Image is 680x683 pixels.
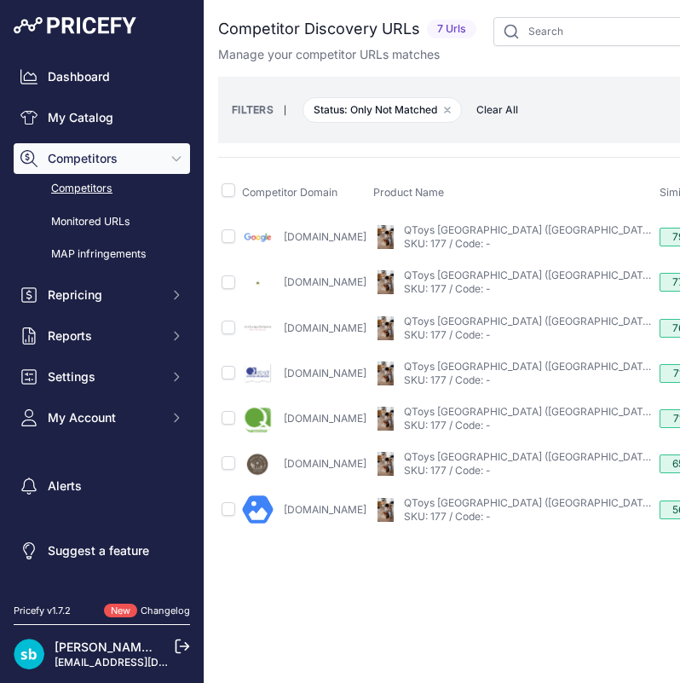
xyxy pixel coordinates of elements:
a: [EMAIL_ADDRESS][DOMAIN_NAME] [55,656,233,669]
span: Status: Only Not Matched [303,97,462,123]
a: [DOMAIN_NAME] [284,367,366,379]
div: Pricefy v1.7.2 [14,604,71,618]
a: Suggest a feature [14,535,190,566]
span: Competitor Domain [242,186,337,199]
span: My Account [48,409,159,426]
span: Reports [48,327,159,344]
button: Reports [14,321,190,351]
span: 7 Urls [427,20,476,39]
span: Repricing [48,287,159,304]
a: [DOMAIN_NAME] [284,457,366,470]
a: Dashboard [14,61,190,92]
a: SKU: 177 / Code: - [404,464,491,477]
a: Competitors [14,174,190,204]
button: Repricing [14,280,190,310]
a: Changelog [141,605,190,616]
span: Product Name [373,186,444,199]
a: SKU: 177 / Code: - [404,419,491,431]
a: SKU: 177 / Code: - [404,282,491,295]
a: SKU: 177 / Code: - [404,328,491,341]
a: [DOMAIN_NAME] [284,230,366,243]
nav: Sidebar [14,61,190,583]
small: | [274,105,297,115]
button: My Account [14,402,190,433]
a: [DOMAIN_NAME] [284,321,366,334]
button: Settings [14,362,190,392]
p: Manage your competitor URLs matches [218,46,440,63]
a: SKU: 177 / Code: - [404,373,491,386]
a: Monitored URLs [14,207,190,237]
a: [DOMAIN_NAME] [284,503,366,516]
a: MAP infringements [14,240,190,269]
small: FILTERS [232,103,274,116]
img: Pricefy Logo [14,17,136,34]
span: New [104,604,137,618]
a: My Catalog [14,102,190,133]
button: Clear All [468,101,527,119]
a: [DOMAIN_NAME] [284,275,366,288]
span: Competitors [48,150,159,167]
button: Competitors [14,143,190,174]
a: [PERSON_NAME] [MEDICAL_DATA] [55,640,254,654]
a: Alerts [14,471,190,501]
a: SKU: 177 / Code: - [404,510,491,523]
h2: Competitor Discovery URLs [218,17,420,41]
span: Settings [48,368,159,385]
a: [DOMAIN_NAME] [284,412,366,425]
a: SKU: 177 / Code: - [404,237,491,250]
